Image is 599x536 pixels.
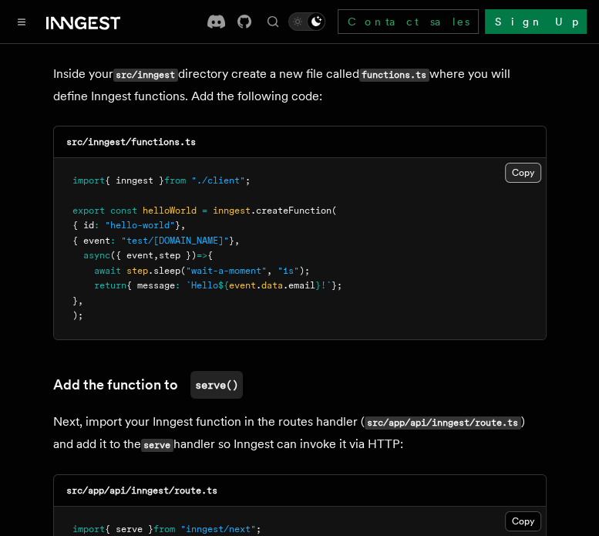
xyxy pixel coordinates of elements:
[126,265,148,276] span: step
[72,524,105,534] span: import
[180,265,186,276] span: (
[288,12,325,31] button: Toggle dark mode
[186,280,218,291] span: `Hello
[110,250,153,261] span: ({ event
[180,220,186,231] span: ,
[175,220,180,231] span: }
[72,295,78,306] span: }
[72,205,105,216] span: export
[331,280,342,291] span: };
[164,175,186,186] span: from
[207,250,213,261] span: {
[186,265,267,276] span: "wait-a-moment"
[105,175,164,186] span: { inngest }
[153,524,175,534] span: from
[83,250,110,261] span: async
[190,371,243,399] code: serve()
[338,9,479,34] a: Contact sales
[72,175,105,186] span: import
[66,485,217,496] code: src/app/api/inngest/route.ts
[94,265,121,276] span: await
[72,310,83,321] span: );
[299,265,310,276] span: );
[365,416,521,430] code: src/app/api/inngest/route.ts
[202,205,207,216] span: =
[66,137,196,147] code: src/inngest/functions.ts
[213,205,251,216] span: inngest
[72,220,94,231] span: { id
[153,250,159,261] span: ,
[113,69,178,82] code: src/inngest
[191,175,245,186] span: "./client"
[53,63,547,107] p: Inside your directory create a new file called where you will define Inngest functions. Add the f...
[53,411,547,456] p: Next, import your Inngest function in the routes handler ( ) and add it to the handler so Inngest...
[264,12,282,31] button: Find something...
[245,175,251,186] span: ;
[256,280,261,291] span: .
[126,280,175,291] span: { message
[105,220,175,231] span: "hello-world"
[159,250,197,261] span: step })
[251,205,331,216] span: .createFunction
[110,235,116,246] span: :
[94,220,99,231] span: :
[267,265,272,276] span: ,
[105,524,153,534] span: { serve }
[110,205,137,216] span: const
[485,9,587,34] a: Sign Up
[229,235,234,246] span: }
[78,295,83,306] span: ,
[234,235,240,246] span: ,
[505,511,541,531] button: Copy
[148,265,180,276] span: .sleep
[359,69,429,82] code: functions.ts
[278,265,299,276] span: "1s"
[229,280,256,291] span: event
[256,524,261,534] span: ;
[143,205,197,216] span: helloWorld
[121,235,229,246] span: "test/[DOMAIN_NAME]"
[180,524,256,534] span: "inngest/next"
[315,280,321,291] span: }
[283,280,315,291] span: .email
[197,250,207,261] span: =>
[12,12,31,31] button: Toggle navigation
[175,280,180,291] span: :
[218,280,229,291] span: ${
[94,280,126,291] span: return
[321,280,331,291] span: !`
[72,235,110,246] span: { event
[53,371,243,399] a: Add the function toserve()
[331,205,337,216] span: (
[261,280,283,291] span: data
[141,439,173,452] code: serve
[505,163,541,183] button: Copy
